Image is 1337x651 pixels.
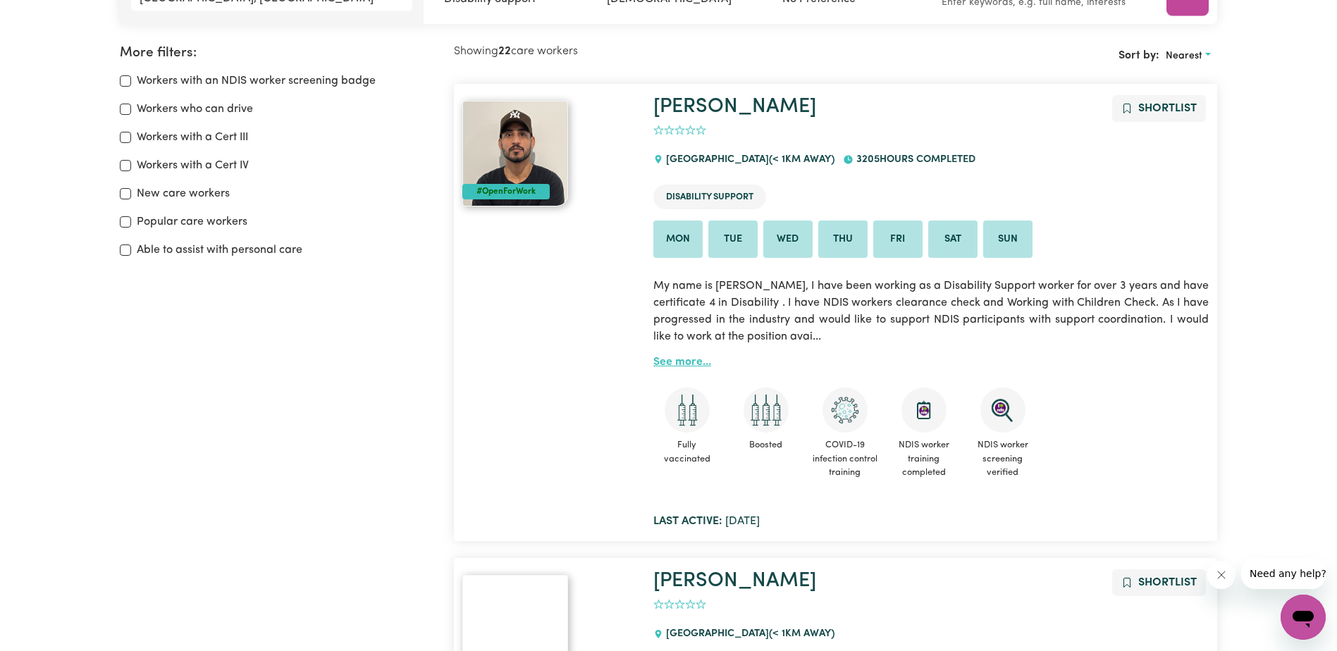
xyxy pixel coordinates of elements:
li: Available on Thu [818,221,868,259]
li: Available on Sun [983,221,1033,259]
div: add rating by typing an integer from 0 to 5 or pressing arrow keys [653,597,706,613]
button: Add to shortlist [1112,95,1206,122]
label: Workers with a Cert IV [137,157,249,174]
span: Shortlist [1138,103,1197,114]
img: Care and support worker has received 2 doses of COVID-19 vaccine [665,387,710,433]
div: add rating by typing an integer from 0 to 5 or pressing arrow keys [653,123,706,139]
li: Available on Wed [763,221,813,259]
li: Available on Fri [873,221,923,259]
div: 3205 hours completed [843,141,983,179]
img: NDIS Worker Screening Verified [980,387,1025,433]
h2: More filters: [120,45,437,61]
li: Disability Support [653,185,766,209]
h2: Showing care workers [454,45,835,58]
span: Need any help? [8,10,85,21]
a: See more... [653,356,711,368]
label: Workers who can drive [137,101,253,118]
a: [PERSON_NAME] [653,571,816,591]
span: Sort by: [1119,50,1159,61]
img: CS Academy: COVID-19 Infection Control Training course completed [822,387,868,433]
b: 22 [498,46,511,57]
b: Last active: [653,516,722,527]
label: Able to assist with personal care [137,242,302,259]
span: Fully vaccinated [653,433,721,471]
span: Nearest [1166,51,1202,61]
span: NDIS worker screening verified [969,433,1037,485]
li: Available on Tue [708,221,758,259]
label: New care workers [137,185,230,202]
div: [GEOGRAPHIC_DATA] [653,141,843,179]
iframe: Button to launch messaging window [1281,595,1326,640]
span: (< 1km away) [769,628,834,639]
iframe: Message from company [1241,558,1326,589]
span: Shortlist [1138,577,1197,588]
button: Sort search results [1159,45,1217,67]
li: Available on Mon [653,221,703,259]
a: Kulbir#OpenForWork [462,101,636,206]
label: Workers with an NDIS worker screening badge [137,73,376,89]
button: Add to shortlist [1112,569,1206,596]
iframe: Close message [1207,561,1236,589]
label: Popular care workers [137,213,247,230]
img: Care and support worker has received booster dose of COVID-19 vaccination [744,387,789,433]
div: #OpenForWork [462,184,549,199]
li: Available on Sat [928,221,978,259]
span: [DATE] [653,516,760,527]
span: Boosted [732,433,800,457]
img: View Kulbir's profile [462,101,568,206]
span: COVID-19 infection control training [811,433,879,485]
span: NDIS worker training completed [890,433,958,485]
p: My name is [PERSON_NAME], I have been working as a Disability Support worker for over 3 years and... [653,269,1209,354]
label: Workers with a Cert III [137,129,248,146]
a: [PERSON_NAME] [653,97,816,117]
span: (< 1km away) [769,154,834,165]
img: CS Academy: Introduction to NDIS Worker Training course completed [901,387,947,433]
